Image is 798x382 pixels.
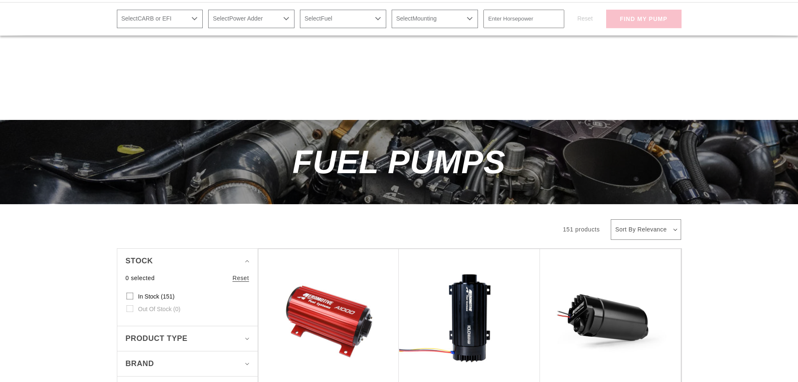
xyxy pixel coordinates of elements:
[126,255,153,267] span: Stock
[126,358,154,370] span: Brand
[392,10,478,28] select: Mounting
[208,10,294,28] select: Power Adder
[126,351,249,376] summary: Brand (0 selected)
[126,326,249,351] summary: Product type (0 selected)
[117,10,203,28] select: CARB or EFI
[138,305,181,313] span: Out of stock (0)
[126,249,249,273] summary: Stock (0 selected)
[126,333,188,345] span: Product type
[232,273,249,283] a: Reset
[126,273,155,283] span: 0 selected
[292,143,506,180] span: Fuel Pumps
[138,293,175,300] span: In stock (151)
[483,10,564,28] input: Enter Horsepower
[300,10,386,28] select: Fuel
[563,226,600,233] span: 151 products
